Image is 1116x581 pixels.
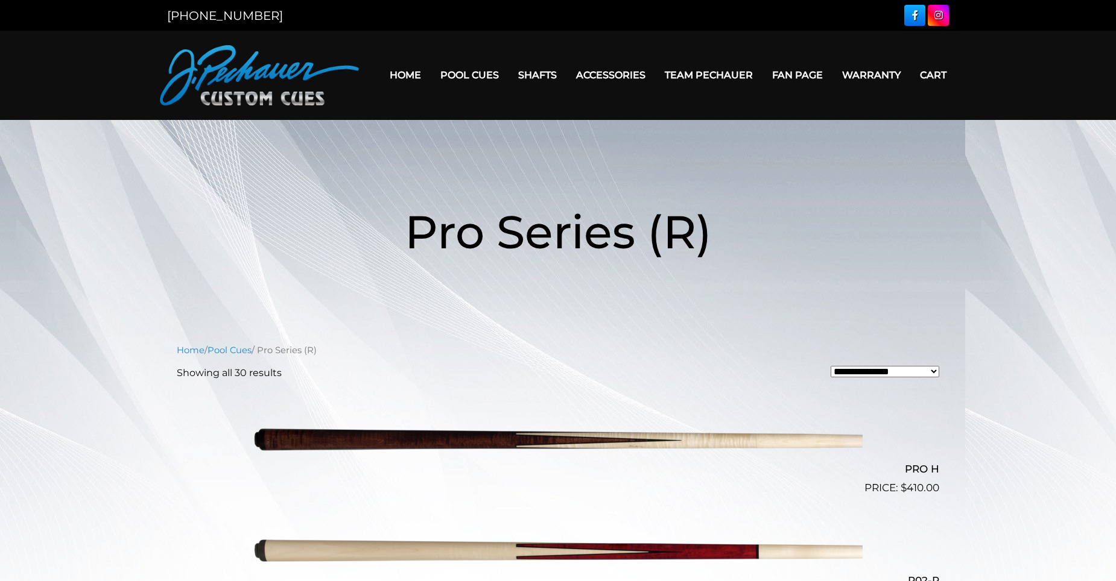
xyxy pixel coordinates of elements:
a: Fan Page [762,60,832,90]
a: Accessories [566,60,655,90]
span: Pro Series (R) [405,204,712,260]
bdi: 410.00 [901,482,939,494]
img: Pechauer Custom Cues [160,45,359,105]
span: $ [901,482,907,494]
a: Home [177,345,204,356]
a: Home [380,60,431,90]
a: [PHONE_NUMBER] [167,8,283,23]
a: Team Pechauer [655,60,762,90]
select: Shop order [831,366,939,377]
a: PRO H $410.00 [177,390,939,496]
h2: PRO H [177,458,939,480]
a: Cart [910,60,956,90]
img: PRO H [253,390,863,491]
p: Showing all 30 results [177,366,282,380]
a: Shafts [509,60,566,90]
a: Pool Cues [208,345,252,356]
a: Warranty [832,60,910,90]
nav: Breadcrumb [177,344,939,357]
a: Pool Cues [431,60,509,90]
